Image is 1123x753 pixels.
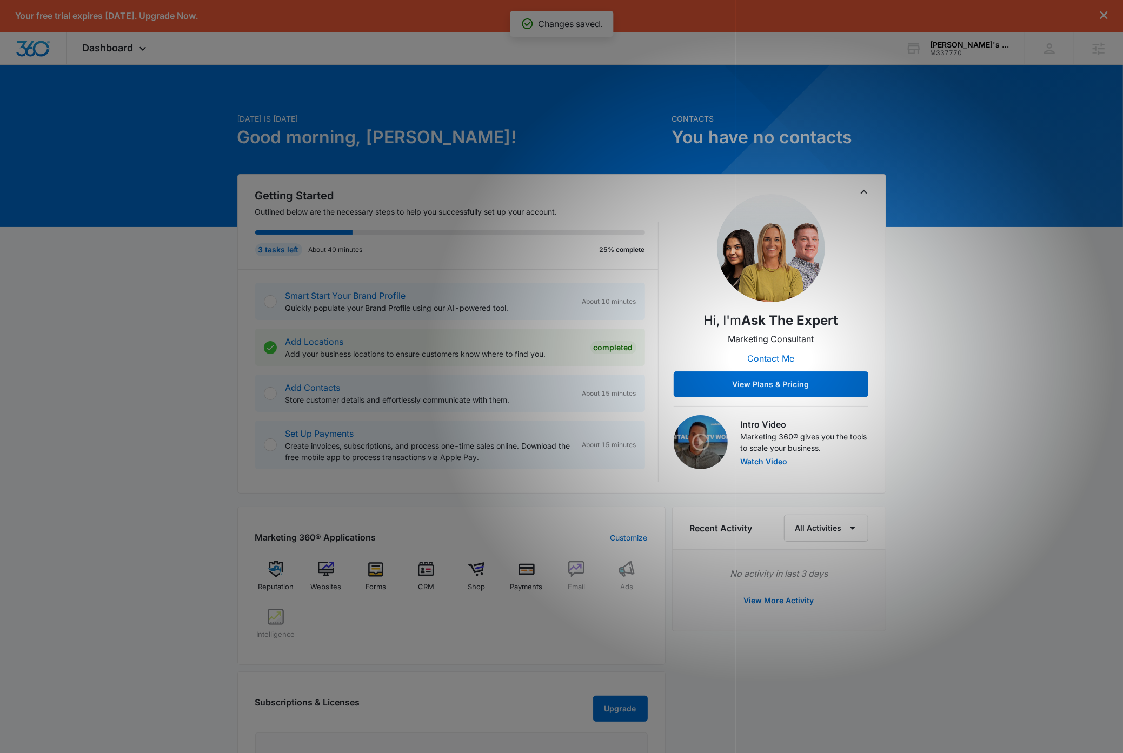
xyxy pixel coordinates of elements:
button: Toggle Collapse [858,185,871,198]
button: Contact Me [736,345,805,371]
span: ⊘ [11,108,16,115]
h2: Getting Started [255,188,659,204]
div: account id [930,49,1009,57]
button: View Plans & Pricing [674,371,868,397]
p: About 40 minutes [309,245,363,255]
span: About 15 minutes [582,389,636,398]
p: Create invoices, subscriptions, and process one-time sales online. Download the free mobile app t... [285,440,574,463]
button: Upgrade [593,696,648,722]
p: Contact your Marketing Consultant to get your personalized marketing plan for your unique busines... [11,28,147,100]
p: Contacts [672,113,886,124]
p: Your free trial expires [DATE]. Upgrade Now. [15,11,198,21]
span: Email [568,582,585,592]
p: Changes saved. [538,17,602,30]
a: Hide these tips [11,108,54,115]
p: Quickly populate your Brand Profile using our AI-powered tool. [285,302,574,314]
p: Add your business locations to ensure customers know where to find you. [285,348,582,359]
strong: Ask the Expert [741,312,838,328]
span: Reputation [258,582,294,592]
a: Add Contacts [285,382,341,393]
p: Hi, I'm [703,311,838,330]
p: Outlined below are the necessary steps to help you successfully set up your account. [255,206,659,217]
img: Ask the Expert [717,194,825,302]
div: Dashboard [67,32,165,64]
a: Customize [610,532,648,543]
h6: Recent Activity [690,522,753,535]
span: Forms [366,582,386,592]
p: Store customer details and effortlessly communicate with them. [285,394,574,405]
span: Ads [620,582,633,592]
p: Marketing Consultant [728,332,814,345]
span: Shop [468,582,485,592]
a: Set Up Payments [285,428,354,439]
h3: Intro Video [741,418,868,431]
span: About 10 minutes [582,297,636,306]
h3: Get your personalized plan [11,8,147,22]
span: About 15 minutes [582,440,636,450]
h1: Good morning, [PERSON_NAME]! [237,124,666,150]
a: Smart Start Your Brand Profile [285,290,406,301]
a: Add Locations [285,336,344,347]
p: 25% complete [600,245,645,255]
h2: Marketing 360® Applications [255,531,376,544]
img: Intro Video [674,415,728,469]
a: Intelligence [255,609,297,648]
a: Forms [355,561,397,600]
p: No activity in last 3 days [690,567,868,580]
div: Completed [590,341,636,354]
a: Email [556,561,597,600]
button: All Activities [784,515,868,542]
span: CRM [418,582,434,592]
div: 3 tasks left [255,243,302,256]
a: Shop [456,561,497,600]
button: dismiss this dialog [1100,11,1108,21]
span: Intelligence [256,629,295,640]
p: Marketing 360® gives you the tools to scale your business. [741,431,868,454]
a: Websites [305,561,347,600]
p: [DATE] is [DATE] [237,113,666,124]
a: Ads [606,561,648,600]
div: account name [930,41,1009,49]
a: Payments [506,561,547,600]
button: Watch Video [741,458,788,465]
button: View More Activity [733,588,825,614]
span: Websites [310,582,341,592]
h2: Subscriptions & Licenses [255,696,360,717]
h1: You have no contacts [672,124,886,150]
span: Dashboard [83,42,134,54]
a: Reputation [255,561,297,600]
a: CRM [406,561,447,600]
span: Payments [510,582,543,592]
